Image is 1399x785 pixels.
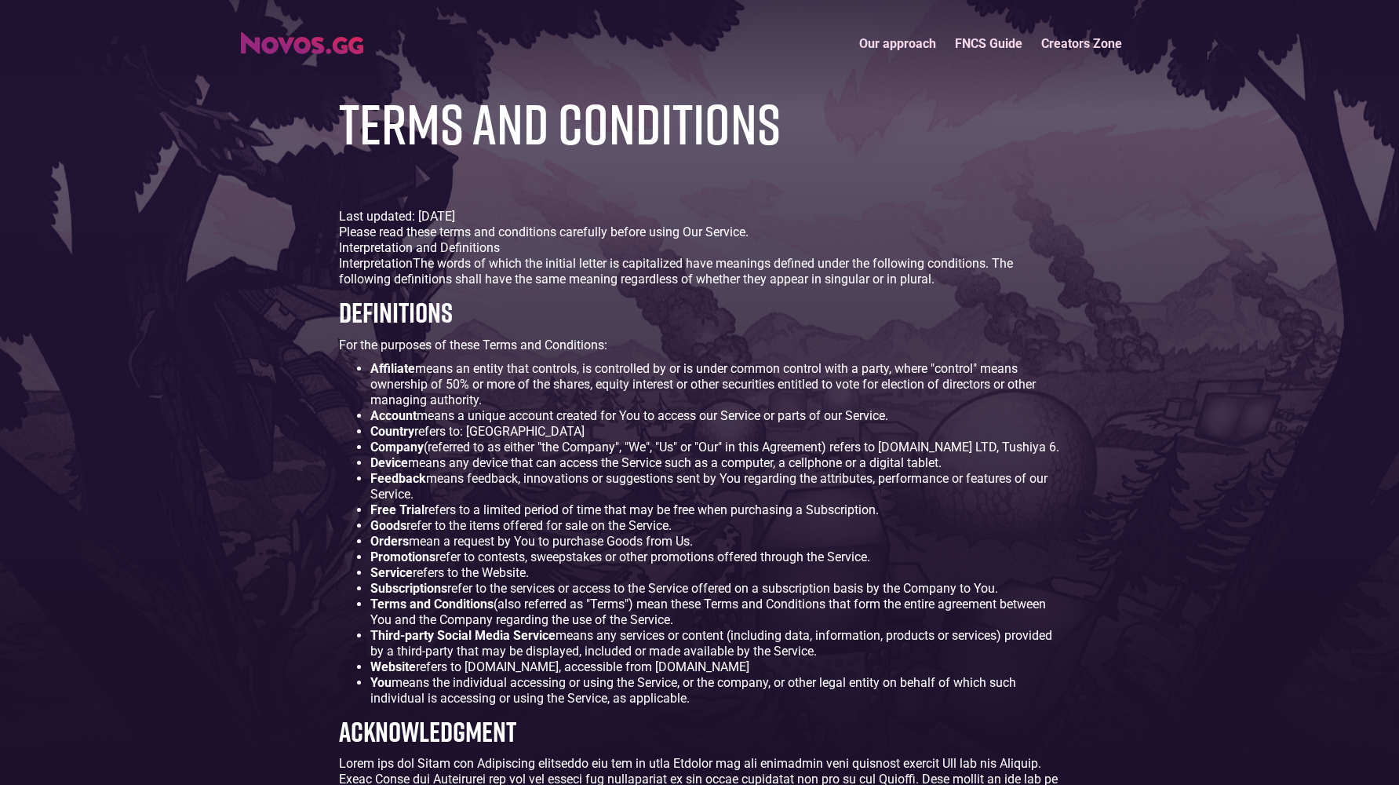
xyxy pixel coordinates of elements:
li: refers to: [GEOGRAPHIC_DATA] [370,424,1061,440]
strong: Device [370,455,408,470]
p: Last updated: [DATE] Please read these terms and conditions carefully before using Our Service. I... [339,209,1061,287]
strong: Country [370,424,414,439]
li: refers to [DOMAIN_NAME], accessible from [DOMAIN_NAME] [370,659,1061,675]
strong: Account [370,408,417,423]
li: refers to the Website. [370,565,1061,581]
strong: Goods [370,518,406,533]
li: means feedback, innovations or suggestions sent by You regarding the attributes, performance or f... [370,471,1061,502]
li: (also referred as "Terms") mean these Terms and Conditions that form the entire agreement between... [370,597,1061,628]
a: FNCS Guide [945,27,1032,60]
li: (referred to as either "the Company", "We", "Us" or "Our" in this Agreement) refers to [DOMAIN_NA... [370,440,1061,455]
li: means an entity that controls, is controlled by or is under common control with a party, where "c... [370,361,1061,408]
strong: Terms and Conditions [370,597,494,612]
p: For the purposes of these Terms and Conditions: [339,338,1061,353]
h1: Terms and conditions [339,92,781,154]
li: refer to the services or access to the Service offered on a subscription basis by the Company to ... [370,581,1061,597]
strong: Free Trial [370,502,424,517]
li: mean a request by You to purchase Goods from Us. [370,534,1061,549]
strong: You [370,675,392,690]
h3: Definitions [339,295,1061,329]
a: Creators Zone [1032,27,1131,60]
h3: Acknowledgment [339,714,1061,748]
strong: Service [370,565,413,580]
strong: Third-party Social Media Service [370,628,556,643]
strong: Feedback [370,471,426,486]
li: refer to the items offered for sale on the Service. [370,518,1061,534]
li: refers to a limited period of time that may be free when purchasing a Subscription. [370,502,1061,518]
li: means the individual accessing or using the Service, or the company, or other legal entity on beh... [370,675,1061,706]
strong: Promotions [370,549,435,564]
li: means any device that can access the Service such as a computer, a cellphone or a digital tablet. [370,455,1061,471]
strong: Orders [370,534,409,549]
strong: Affiliate [370,361,415,376]
strong: Company [370,440,424,455]
li: means a unique account created for You to access our Service or parts of our Service. [370,408,1061,424]
li: refer to contests, sweepstakes or other promotions offered through the Service. [370,549,1061,565]
a: Our approach [850,27,945,60]
strong: Website [370,659,416,674]
li: means any services or content (including data, information, products or services) provided by a t... [370,628,1061,659]
strong: Subscriptions [370,581,447,596]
